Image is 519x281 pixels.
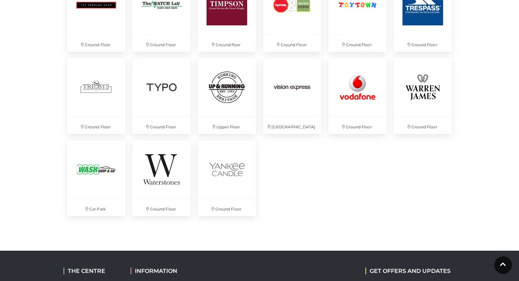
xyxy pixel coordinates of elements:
[132,35,191,52] p: Ground Floor
[198,117,256,134] p: Upper Floor
[328,117,387,134] p: Ground Floor
[64,55,129,138] a: Ground Floor
[259,55,325,138] a: [GEOGRAPHIC_DATA]
[194,137,259,220] a: Ground Floor
[132,117,191,134] p: Ground Floor
[67,117,125,134] p: Ground Floor
[67,35,125,52] p: Ground Floor
[129,137,194,220] a: Ground Floor
[263,117,321,134] p: [GEOGRAPHIC_DATA]
[64,137,129,220] a: Wash Shop and Go, Basingstoke, Festival Place, Hampshire Car Park
[198,35,256,52] p: Ground floor
[132,199,191,216] p: Ground Floor
[198,199,256,216] p: Ground Floor
[194,55,259,138] a: Up & Running at Festival Place Upper Floor
[131,268,221,274] h2: INFORMATION
[328,35,387,52] p: Ground Floor
[198,58,256,116] img: Up & Running at Festival Place
[325,55,390,138] a: Ground Floor
[394,117,452,134] p: Ground Floor
[67,140,125,198] img: Wash Shop and Go, Basingstoke, Festival Place, Hampshire
[365,268,451,274] h2: GET OFFERS AND UPDATES
[394,35,452,52] p: Ground Floor
[67,199,125,216] p: Car Park
[263,35,321,52] p: Ground Floor
[390,55,455,138] a: Ground Floor
[129,55,194,138] a: Ground Floor
[64,268,120,274] h2: THE CENTRE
